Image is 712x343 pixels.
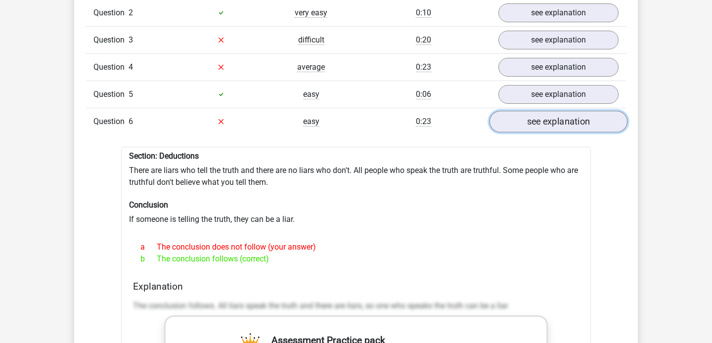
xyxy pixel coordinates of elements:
[129,151,583,161] h6: Section: Deductions
[416,89,431,99] span: 0:06
[133,253,579,265] div: The conclusion follows (correct)
[140,241,157,253] span: a
[295,8,327,18] span: very easy
[498,85,619,104] a: see explanation
[93,88,129,100] span: Question
[498,58,619,77] a: see explanation
[416,8,431,18] span: 0:10
[297,62,325,72] span: average
[303,89,319,99] span: easy
[129,8,133,17] span: 2
[140,253,157,265] span: b
[416,117,431,127] span: 0:23
[129,89,133,99] span: 5
[133,300,579,312] p: The conclusion follows. All liars speak the truth and there are liars, so one who speaks the trut...
[93,116,129,128] span: Question
[129,62,133,72] span: 4
[129,117,133,126] span: 6
[303,117,319,127] span: easy
[93,7,129,19] span: Question
[298,35,324,45] span: difficult
[416,35,431,45] span: 0:20
[93,61,129,73] span: Question
[416,62,431,72] span: 0:23
[93,34,129,46] span: Question
[129,35,133,44] span: 3
[498,31,619,49] a: see explanation
[133,281,579,292] h4: Explanation
[133,241,579,253] div: The conclusion does not follow (your answer)
[489,111,627,132] a: see explanation
[498,3,619,22] a: see explanation
[129,200,583,210] h6: Conclusion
